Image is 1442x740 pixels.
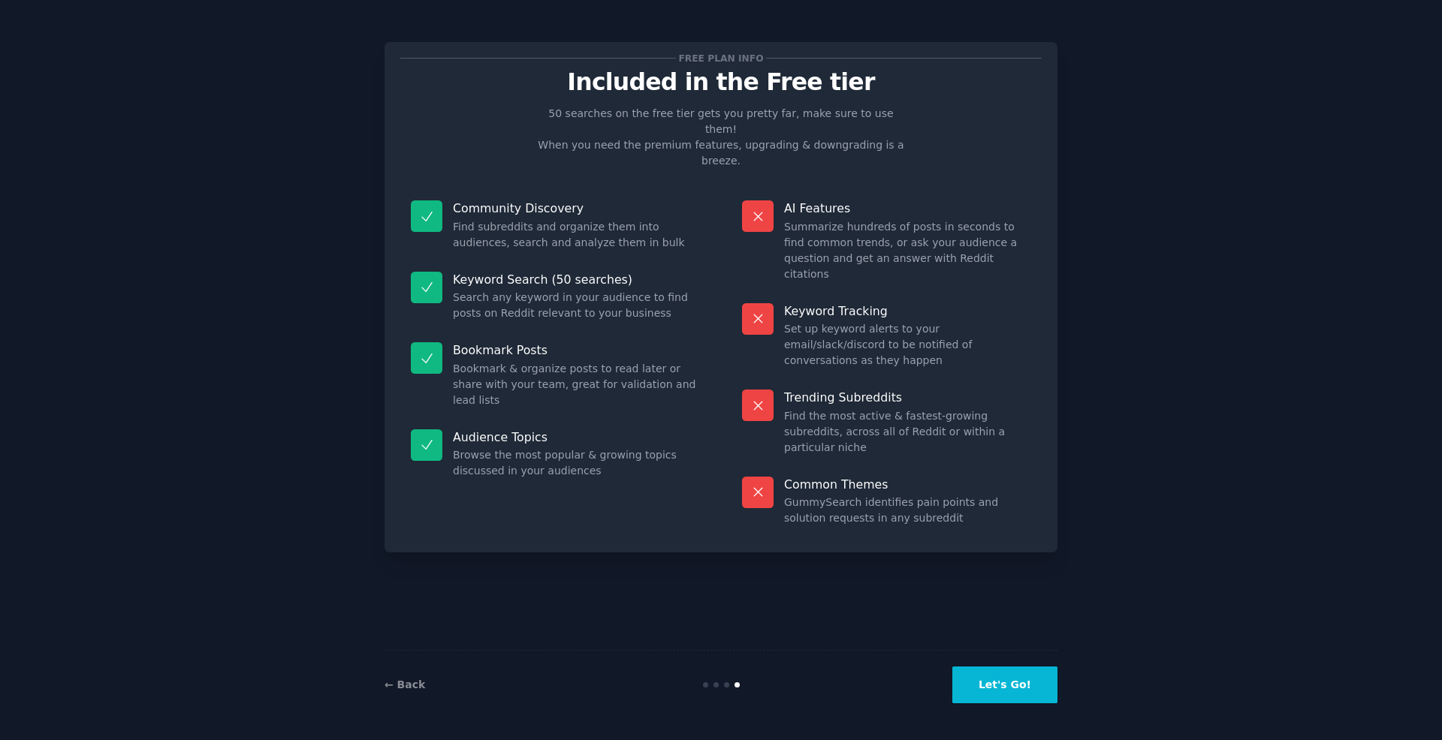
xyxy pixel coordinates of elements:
[952,666,1057,703] button: Let's Go!
[453,290,700,321] dd: Search any keyword in your audience to find posts on Reddit relevant to your business
[400,69,1042,95] p: Included in the Free tier
[453,200,700,216] p: Community Discovery
[784,477,1031,492] p: Common Themes
[784,321,1031,368] dd: Set up keyword alerts to your email/slack/discord to be notified of conversations as they happen
[453,342,700,358] p: Bookmark Posts
[784,495,1031,526] dd: GummySearch identifies pain points and solution requests in any subreddit
[784,200,1031,216] p: AI Features
[532,106,910,169] p: 50 searches on the free tier gets you pretty far, make sure to use them! When you need the premiu...
[676,50,766,66] span: Free plan info
[453,429,700,445] p: Audience Topics
[784,219,1031,282] dd: Summarize hundreds of posts in seconds to find common trends, or ask your audience a question and...
[453,272,700,287] p: Keyword Search (50 searches)
[784,303,1031,319] p: Keyword Tracking
[453,361,700,408] dd: Bookmark & organize posts to read later or share with your team, great for validation and lead lists
[784,390,1031,405] p: Trending Subreddits
[784,408,1031,456] dd: Find the most active & fastest-growing subreddits, across all of Reddit or within a particular niche
[453,447,700,479] dd: Browse the most popular & growing topics discussed in your audiences
[385,678,425,690] a: ← Back
[453,219,700,251] dd: Find subreddits and organize them into audiences, search and analyze them in bulk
